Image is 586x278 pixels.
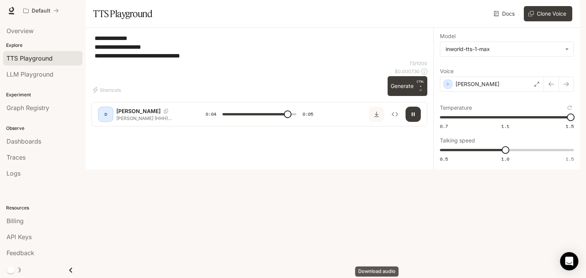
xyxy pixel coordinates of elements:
[492,6,518,21] a: Docs
[417,79,424,93] p: ⏎
[440,42,573,56] div: inworld-tts-1-max
[501,156,509,162] span: 1.0
[440,138,475,143] p: Talking speed
[456,80,499,88] p: [PERSON_NAME]
[100,108,112,120] div: D
[566,123,574,129] span: 1.5
[355,267,399,277] div: Download audio
[417,79,424,88] p: CTRL +
[369,107,384,122] button: Download audio
[32,8,50,14] p: Default
[387,107,402,122] button: Inspect
[92,84,124,96] button: Shortcuts
[161,109,171,113] button: Copy Voice ID
[501,123,509,129] span: 1.1
[524,6,572,21] button: Clone Voice
[446,45,561,53] div: inworld-tts-1-max
[560,252,578,270] div: Open Intercom Messenger
[440,105,472,110] p: Temperature
[440,34,456,39] p: Model
[116,115,187,121] p: [PERSON_NAME] (HHH) FORMING EVOLUTION or RETURNING AT MSG IN [DATE] AFTER INJURY
[303,110,313,118] span: 0:05
[20,3,62,18] button: All workspaces
[395,68,420,75] p: $ 0.000730
[116,107,161,115] p: [PERSON_NAME]
[388,76,427,96] button: GenerateCTRL +⏎
[565,104,574,112] button: Reset to default
[409,60,427,67] p: 73 / 1000
[440,69,454,74] p: Voice
[440,123,448,129] span: 0.7
[206,110,216,118] span: 0:04
[93,6,152,21] h1: TTS Playground
[566,156,574,162] span: 1.5
[440,156,448,162] span: 0.5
